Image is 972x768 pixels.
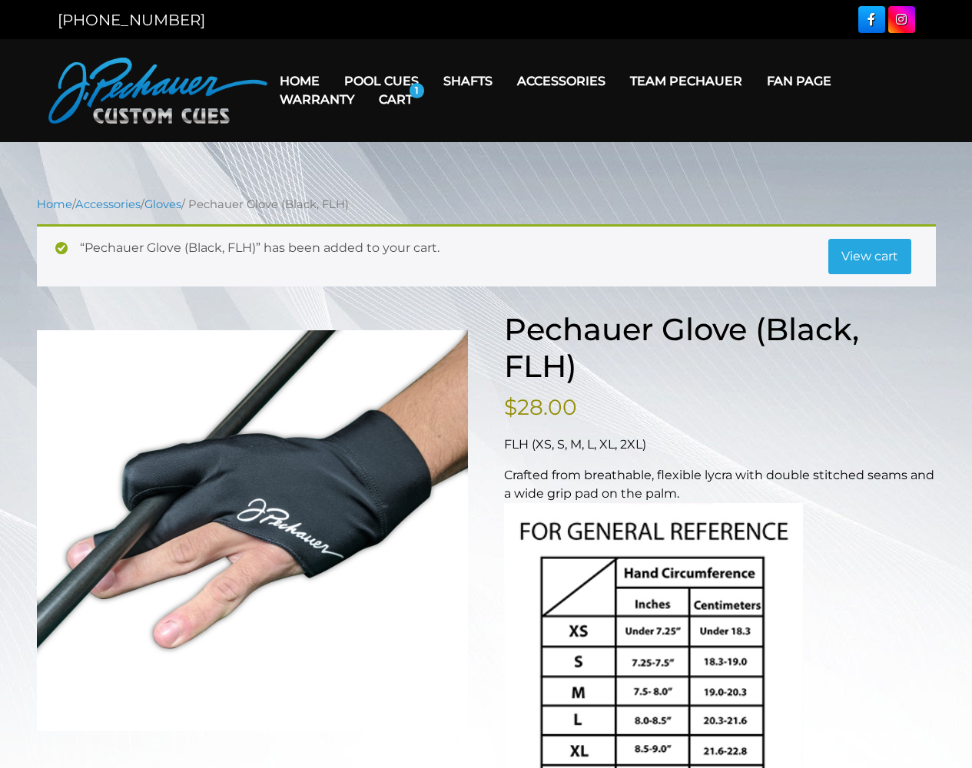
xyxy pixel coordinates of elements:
a: Warranty [267,80,367,119]
p: FLH (XS, S, M, L, XL, 2XL) [504,435,936,454]
a: [PHONE_NUMBER] [58,11,205,29]
a: Cart [367,80,425,119]
a: Team Pechauer [618,61,755,101]
a: Home [267,61,332,101]
a: Fan Page [755,61,844,101]
span: $ [504,394,517,420]
a: Accessories [75,197,141,211]
img: black-glove-1-scaled.jpg [37,330,469,731]
bdi: 28.00 [504,394,577,420]
h1: Pechauer Glove (Black, FLH) [504,311,936,385]
a: Pool Cues [332,61,431,101]
a: Shafts [431,61,505,101]
a: Home [37,197,72,211]
a: Accessories [505,61,618,101]
a: View cart [828,239,911,274]
div: “Pechauer Glove (Black, FLH)” has been added to your cart. [37,224,936,286]
a: Gloves [144,197,181,211]
img: Pechauer Custom Cues [48,58,267,124]
nav: Breadcrumb [37,196,936,213]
